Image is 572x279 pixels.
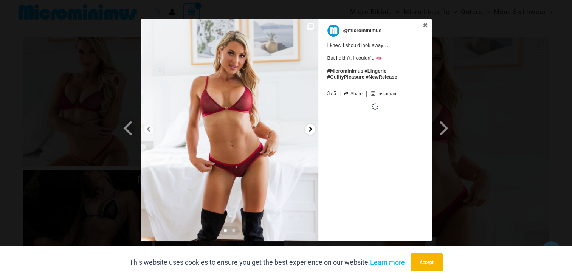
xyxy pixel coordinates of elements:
a: @microminimus [327,25,418,37]
img: I knew I should look away…<br> <br> But I didn’t. I couldn’t. 🫦 <br> <br> #Microminimus #Lingerie... [141,19,318,241]
span: 3 / 5 [327,89,336,96]
a: Learn more [370,258,405,266]
a: #Microminimus [327,68,363,74]
a: Instagram [370,91,397,97]
a: #GuiltyPleasure [327,74,364,80]
p: This website uses cookies to ensure you get the best experience on our website. [129,257,405,268]
button: Accept [411,253,443,271]
p: @microminimus [343,25,382,37]
img: microminimus.jpg [327,25,339,37]
a: Share [344,91,363,96]
a: #Lingerie [364,68,386,74]
a: #NewRelease [366,74,397,80]
span: I knew I should look away… But I didn’t. I couldn’t. 🫦 [327,39,418,81]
